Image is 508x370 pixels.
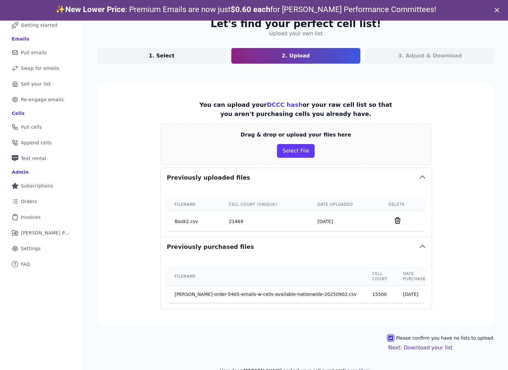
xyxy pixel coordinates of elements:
[21,139,52,146] span: Append cells
[21,124,42,130] span: Pull cells
[167,198,221,211] th: Filename
[211,18,381,30] h2: Let's find your perfect cell list!
[5,151,78,166] a: Text rental
[167,267,365,286] th: Filename
[21,155,46,162] span: Text rental
[160,237,432,257] button: Previously purchased files
[21,214,41,220] span: Invoices
[12,169,29,175] div: Admin
[21,22,57,28] span: Getting started
[21,183,53,189] span: Subscriptions
[12,36,29,42] div: Emails
[160,168,432,187] button: Previously uploaded files
[167,211,221,232] td: Book2.csv
[12,110,25,117] div: Cells
[5,210,78,224] a: Invoices
[21,261,30,267] span: FAQ
[21,81,51,87] span: Sell your list
[21,96,64,103] span: Re-engage emails
[277,144,315,158] button: Select File
[149,52,175,60] p: 1. Select
[388,344,452,352] button: Next: Download your list
[5,45,78,60] a: Pull emails
[5,241,78,256] a: Settings
[395,267,436,286] th: Date purchased
[167,242,254,251] h3: Previously purchased files
[267,101,303,108] a: DCCC hash
[167,286,365,303] td: [PERSON_NAME]-order-5465-emails-w-cells-available-nationwide-20250902.csv
[398,52,462,60] p: 3. Adjust & Download
[21,230,70,236] span: [PERSON_NAME] Performance
[97,48,226,64] a: 1. Select
[365,286,395,303] td: 15500
[395,286,436,303] td: [DATE]
[365,267,395,286] th: Cell count
[231,48,360,64] a: 2. Upload
[269,30,323,38] h4: Upload your own list
[5,61,78,75] a: Swap for emails
[5,226,78,240] a: [PERSON_NAME] Performance
[21,65,59,72] span: Swap for emails
[282,52,310,60] p: 2. Upload
[396,335,494,341] label: Please confirm you have no lists to upload.
[221,211,310,232] td: 21469
[5,136,78,150] a: Append cells
[5,257,78,271] a: FAQ
[5,18,78,32] a: Getting started
[5,179,78,193] a: Subscriptions
[21,245,41,252] span: Settings
[5,77,78,91] a: Sell your list
[5,120,78,134] a: Pull cells
[194,100,398,119] p: You can upload your or your raw cell list so that you aren't purchasing cells you already have.
[310,198,381,211] th: Date uploaded
[167,173,250,182] h3: Previously uploaded files
[5,92,78,107] a: Re-engage emails
[21,49,47,56] span: Pull emails
[21,198,37,205] span: Orders
[381,198,425,211] th: Delete
[310,211,381,232] td: [DATE]
[240,131,351,139] p: Drag & drop or upload your files here
[5,194,78,209] a: Orders
[221,198,310,211] th: Cell count (unique)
